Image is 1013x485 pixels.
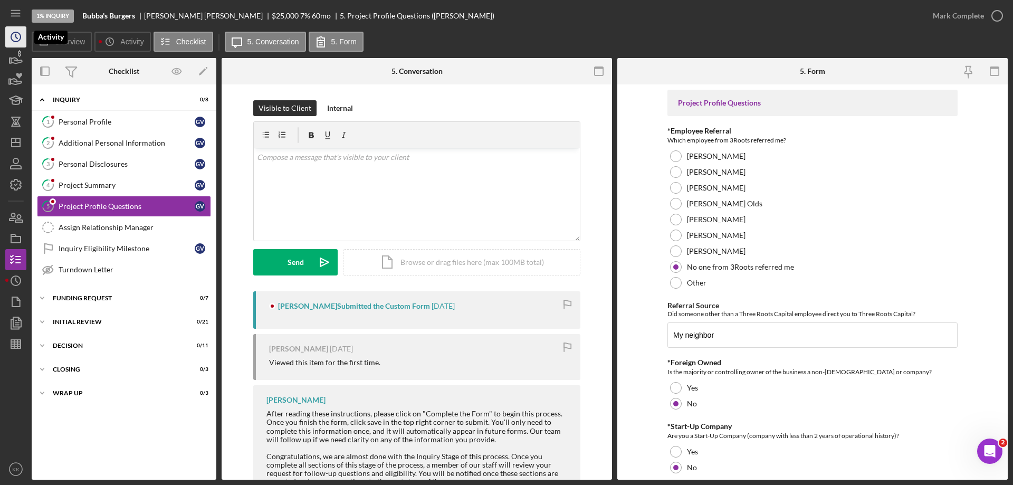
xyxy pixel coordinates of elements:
div: Internal [327,100,353,116]
iframe: Intercom live chat [977,439,1002,464]
div: Funding Request [53,295,182,301]
button: Mark Complete [922,5,1008,26]
button: Visible to Client [253,100,317,116]
div: Additional Personal Information [59,139,195,147]
label: [PERSON_NAME] [687,215,746,224]
a: Assign Relationship Manager [37,217,211,238]
label: [PERSON_NAME] [687,231,746,240]
div: Initial Review [53,319,182,325]
div: Personal Profile [59,118,195,126]
div: After reading these instructions, please click on "Complete the Form" to begin this process. Once... [266,410,570,443]
label: [PERSON_NAME] Olds [687,199,762,208]
a: Inquiry Eligibility MilestoneGV [37,238,211,259]
div: [PERSON_NAME] [PERSON_NAME] [144,12,272,20]
button: Checklist [154,32,213,52]
div: Did someone other than a Three Roots Capital employee direct you to Three Roots Capital? [667,310,958,318]
div: 5. Form [800,67,825,75]
div: Visible to Client [259,100,311,116]
time: 2025-09-10 20:22 [432,302,455,310]
div: Is the majority or controlling owner of the business a non-[DEMOGRAPHIC_DATA] or company? [667,367,958,377]
div: *Foreign Owned [667,358,958,367]
div: G V [195,159,205,169]
div: Checklist [109,67,139,75]
div: 60 mo [312,12,331,20]
text: KK [13,467,20,472]
div: 0 / 3 [189,366,208,373]
time: 2025-09-10 20:19 [330,345,353,353]
div: 7 % [300,12,310,20]
div: Which employee from 3Roots referred me? [667,135,958,146]
div: G V [195,117,205,127]
label: No [687,463,697,472]
label: No one from 3Roots referred me [687,263,794,271]
a: Turndown Letter [37,259,211,280]
a: 5Project Profile QuestionsGV [37,196,211,217]
div: Project Profile Questions [59,202,195,211]
a: 4Project SummaryGV [37,175,211,196]
label: Other [687,279,706,287]
div: [PERSON_NAME] [266,396,326,404]
div: Project Summary [59,181,195,189]
div: Personal Disclosures [59,160,195,168]
tspan: 4 [46,182,50,188]
div: Project Profile Questions [678,99,947,107]
div: Send [288,249,304,275]
div: [PERSON_NAME] Submitted the Custom Form [278,302,430,310]
label: Yes [687,384,698,392]
div: Turndown Letter [59,265,211,274]
div: Decision [53,343,182,349]
div: 0 / 11 [189,343,208,349]
div: [PERSON_NAME] [269,345,328,353]
tspan: 3 [46,160,50,167]
div: G V [195,243,205,254]
label: Referral Source [667,301,719,310]
button: Internal [322,100,358,116]
label: 5. Form [331,37,357,46]
div: 5. Project Profile Questions ([PERSON_NAME]) [340,12,494,20]
div: Inquiry [53,97,182,103]
div: Wrap up [53,390,182,396]
div: 0 / 7 [189,295,208,301]
tspan: 1 [46,118,50,125]
div: 0 / 8 [189,97,208,103]
span: 2 [999,439,1007,447]
button: 5. Conversation [225,32,306,52]
label: [PERSON_NAME] [687,247,746,255]
label: Checklist [176,37,206,46]
button: KK [5,459,26,480]
div: Viewed this item for the first time. [269,358,380,367]
div: Assign Relationship Manager [59,223,211,232]
label: Yes [687,448,698,456]
div: 1% Inquiry [32,9,74,23]
label: [PERSON_NAME] [687,168,746,176]
div: 5. Conversation [391,67,443,75]
button: Send [253,249,338,275]
label: [PERSON_NAME] [687,152,746,160]
label: No [687,400,697,408]
label: [PERSON_NAME] [687,184,746,192]
div: *Start-Up Company [667,422,958,431]
button: Overview [32,32,92,52]
div: 0 / 3 [189,390,208,396]
div: G V [195,180,205,191]
div: G V [195,201,205,212]
div: Are you a Start-Up Company (company with less than 2 years of operational history)? [667,431,958,441]
label: Overview [54,37,85,46]
b: Bubba's Burgers [82,12,135,20]
div: Inquiry Eligibility Milestone [59,244,195,253]
a: 2Additional Personal InformationGV [37,132,211,154]
a: 3Personal DisclosuresGV [37,154,211,175]
button: Activity [94,32,150,52]
tspan: 5 [46,203,50,210]
div: *Employee Referral [667,127,958,135]
span: $25,000 [272,11,299,20]
div: G V [195,138,205,148]
label: Activity [120,37,144,46]
tspan: 2 [46,139,50,146]
div: Mark Complete [933,5,984,26]
div: 0 / 21 [189,319,208,325]
label: 5. Conversation [247,37,299,46]
a: 1Personal ProfileGV [37,111,211,132]
button: 5. Form [309,32,364,52]
div: Closing [53,366,182,373]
